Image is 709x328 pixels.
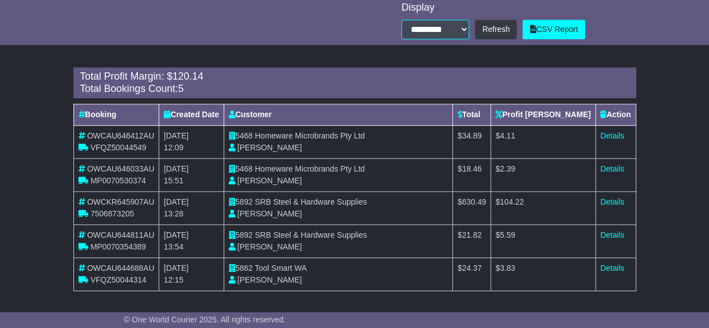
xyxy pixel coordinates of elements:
[453,192,491,225] td: $
[255,131,365,140] span: Homeware Microbrands Pty Ltd
[255,230,367,239] span: SRB Steel & Hardware Supplies
[500,164,515,173] span: 2.39
[87,197,154,206] span: OWCKR645907AU
[522,20,585,39] a: CSV Report
[164,209,183,218] span: 13:28
[237,143,302,152] span: [PERSON_NAME]
[164,230,188,239] span: [DATE]
[87,230,154,239] span: OWCAU644811AU
[453,104,491,126] th: Total
[237,275,302,284] span: [PERSON_NAME]
[164,275,183,284] span: 12:15
[254,264,307,272] span: Tool Smart WA
[73,104,159,126] th: Booking
[159,104,224,126] th: Created Date
[235,197,253,206] span: 5892
[453,225,491,258] td: $
[173,71,203,82] span: 120.14
[600,230,624,239] a: Details
[235,264,253,272] span: 5862
[87,264,154,272] span: OWCAU644688AU
[237,209,302,218] span: [PERSON_NAME]
[235,230,253,239] span: 5892
[600,197,624,206] a: Details
[80,71,629,83] div: Total Profit Margin: $
[500,197,524,206] span: 104.22
[453,126,491,159] td: $
[255,197,367,206] span: SRB Steel & Hardware Supplies
[462,230,481,239] span: 21.82
[453,258,491,291] td: $
[164,131,188,140] span: [DATE]
[600,164,624,173] a: Details
[235,131,253,140] span: 5468
[90,209,134,218] span: 7506873205
[178,83,184,94] span: 5
[164,242,183,251] span: 13:54
[237,176,302,185] span: [PERSON_NAME]
[600,131,624,140] a: Details
[164,164,188,173] span: [DATE]
[90,275,146,284] span: VFQZ50044314
[453,159,491,192] td: $
[491,126,596,159] td: $
[500,230,515,239] span: 5.59
[90,242,146,251] span: MP0070354389
[90,143,146,152] span: VFQZ50044549
[87,131,154,140] span: OWCAU646412AU
[401,2,585,14] div: Display
[164,176,183,185] span: 15:51
[87,164,154,173] span: OWCAU646033AU
[255,164,365,173] span: Homeware Microbrands Pty Ltd
[491,159,596,192] td: $
[235,164,253,173] span: 5468
[491,104,596,126] th: Profit [PERSON_NAME]
[164,143,183,152] span: 12:09
[475,20,517,39] button: Refresh
[80,83,629,95] div: Total Bookings Count:
[595,104,636,126] th: Action
[491,192,596,225] td: $
[164,264,188,272] span: [DATE]
[600,264,624,272] a: Details
[224,104,453,126] th: Customer
[491,258,596,291] td: $
[462,197,486,206] span: 630.49
[462,131,481,140] span: 34.89
[462,164,481,173] span: 18.46
[491,225,596,258] td: $
[124,315,286,324] span: © One World Courier 2025. All rights reserved.
[500,131,515,140] span: 4.11
[500,264,515,272] span: 3.83
[164,197,188,206] span: [DATE]
[90,176,146,185] span: MP0070530374
[462,264,481,272] span: 24.37
[237,242,302,251] span: [PERSON_NAME]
